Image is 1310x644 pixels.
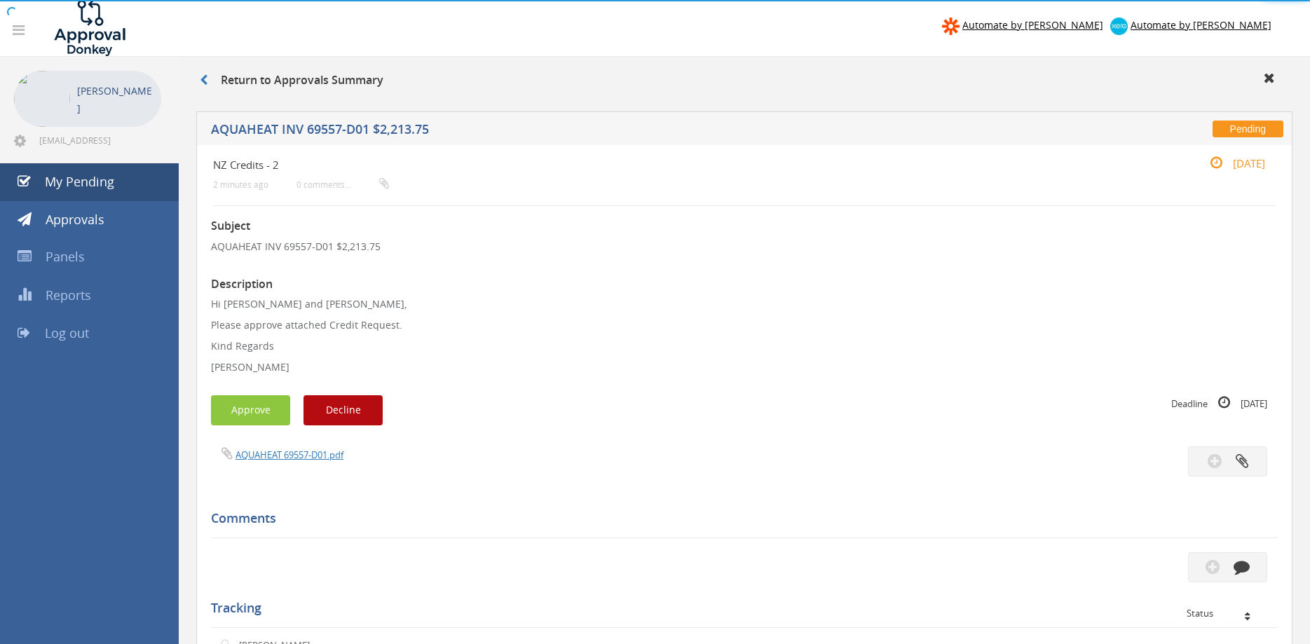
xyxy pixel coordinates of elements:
[211,339,1278,353] p: Kind Regards
[46,248,85,265] span: Panels
[1213,121,1283,137] span: Pending
[1110,18,1128,35] img: xero-logo.png
[303,395,383,425] button: Decline
[211,123,960,140] h5: AQUAHEAT INV 69557-D01 $2,213.75
[1171,395,1267,411] small: Deadline [DATE]
[213,159,1098,171] h4: NZ Credits - 2
[296,179,389,190] small: 0 comments...
[211,297,1278,311] p: Hi [PERSON_NAME] and [PERSON_NAME],
[213,179,268,190] small: 2 minutes ago
[942,18,960,35] img: zapier-logomark.png
[211,318,1278,332] p: Please approve attached Credit Request.
[39,135,158,146] span: [EMAIL_ADDRESS][DOMAIN_NAME]
[962,18,1103,32] span: Automate by [PERSON_NAME]
[1195,156,1265,171] small: [DATE]
[1187,608,1267,618] div: Status
[45,324,89,341] span: Log out
[46,287,91,303] span: Reports
[200,74,383,87] h3: Return to Approvals Summary
[1131,18,1271,32] span: Automate by [PERSON_NAME]
[45,173,114,190] span: My Pending
[211,220,1278,233] h3: Subject
[211,278,1278,291] h3: Description
[211,512,1267,526] h5: Comments
[211,395,290,425] button: Approve
[46,211,104,228] span: Approvals
[211,240,1278,254] p: AQUAHEAT INV 69557-D01 $2,213.75
[211,360,1278,374] p: [PERSON_NAME]
[211,601,1267,615] h5: Tracking
[77,82,154,117] p: [PERSON_NAME]
[236,448,343,461] a: AQUAHEAT 69557-D01.pdf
